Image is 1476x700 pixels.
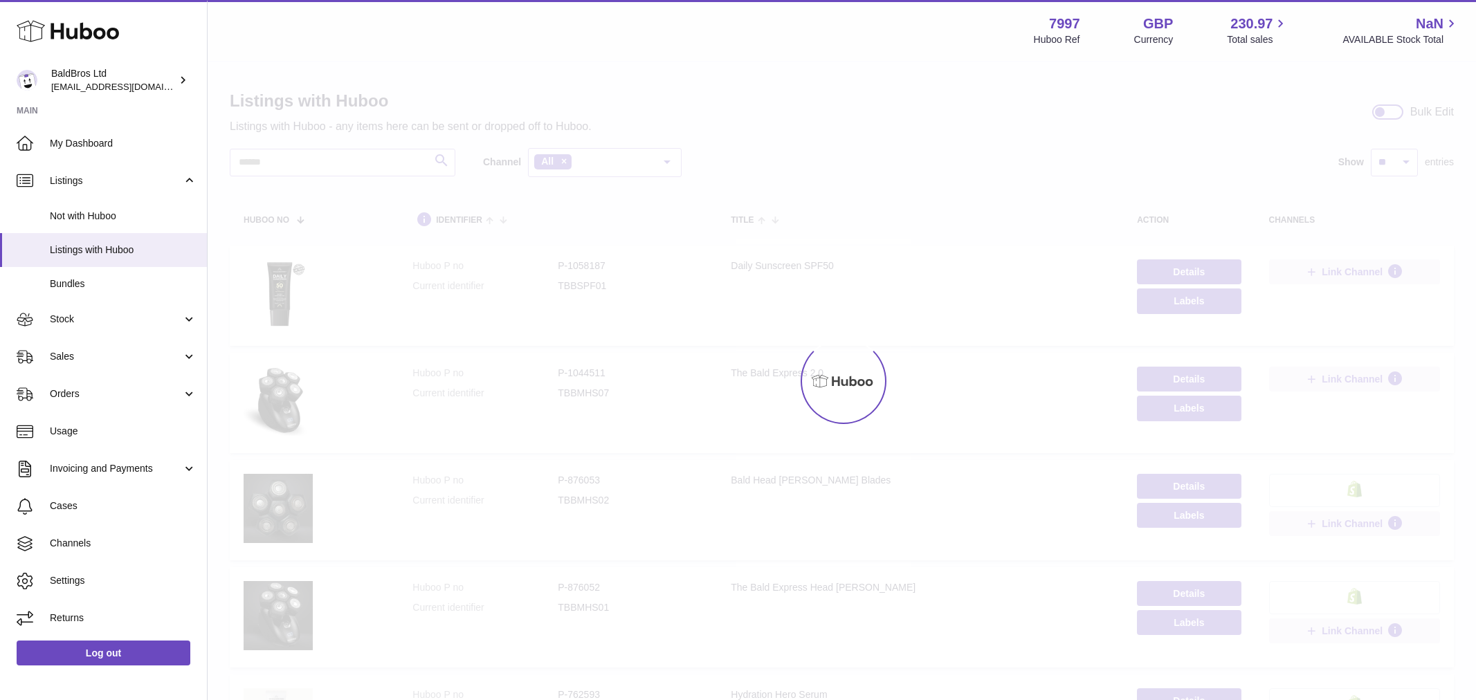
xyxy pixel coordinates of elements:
span: Bundles [50,277,197,291]
span: Orders [50,387,182,400]
span: Listings [50,174,182,187]
span: Sales [50,350,182,363]
span: Usage [50,425,197,438]
strong: GBP [1143,15,1173,33]
span: Stock [50,313,182,326]
span: Invoicing and Payments [50,462,182,475]
span: 230.97 [1230,15,1273,33]
span: Listings with Huboo [50,243,197,257]
a: 230.97 Total sales [1227,15,1288,46]
span: My Dashboard [50,137,197,150]
span: NaN [1416,15,1443,33]
span: Channels [50,537,197,550]
span: AVAILABLE Stock Total [1342,33,1459,46]
span: Total sales [1227,33,1288,46]
span: Not with Huboo [50,210,197,223]
div: Huboo Ref [1034,33,1080,46]
span: Returns [50,611,197,625]
div: BaldBros Ltd [51,67,176,93]
span: Cases [50,499,197,513]
span: [EMAIL_ADDRESS][DOMAIN_NAME] [51,81,203,92]
div: Currency [1134,33,1174,46]
a: Log out [17,641,190,665]
span: Settings [50,574,197,587]
a: NaN AVAILABLE Stock Total [1342,15,1459,46]
strong: 7997 [1049,15,1080,33]
img: internalAdmin-7997@internal.huboo.com [17,70,37,91]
